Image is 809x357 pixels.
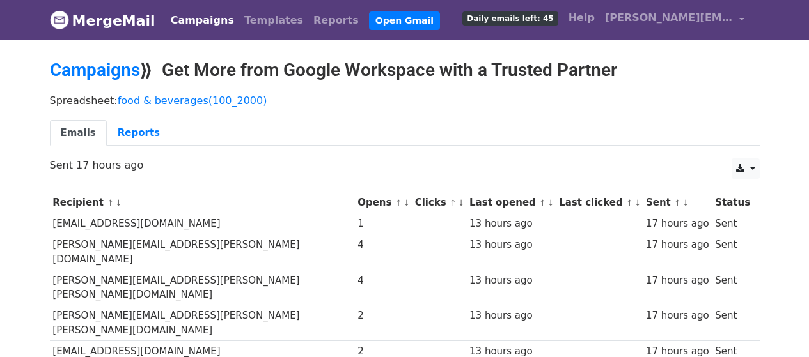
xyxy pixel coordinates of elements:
td: Sent [712,234,753,270]
div: 17 hours ago [646,308,709,323]
a: ↑ [450,198,457,208]
div: 1 [357,216,409,231]
th: Recipient [50,192,355,213]
a: ↑ [674,198,681,208]
span: Daily emails left: 45 [462,11,558,26]
a: Reports [107,120,171,146]
a: Templates [239,8,308,33]
div: 4 [357,273,409,288]
td: Sent [712,305,753,341]
a: ↓ [458,198,465,208]
div: 4 [357,238,409,252]
div: 2 [357,308,409,323]
div: 13 hours ago [469,216,553,231]
td: Sent [712,270,753,305]
a: Daily emails left: 45 [457,5,563,31]
div: 13 hours ago [469,273,553,288]
div: 13 hours ago [469,308,553,323]
a: ↑ [107,198,114,208]
a: Emails [50,120,107,146]
td: [PERSON_NAME][EMAIL_ADDRESS][PERSON_NAME][PERSON_NAME][DOMAIN_NAME] [50,270,355,305]
span: [PERSON_NAME][EMAIL_ADDRESS][DOMAIN_NAME] [605,10,733,26]
a: ↑ [395,198,402,208]
a: ↓ [115,198,122,208]
a: food & beverages(100_2000) [118,95,267,107]
p: Spreadsheet: [50,94,760,107]
a: ↓ [682,198,689,208]
a: ↑ [626,198,633,208]
img: MergeMail logo [50,10,69,29]
th: Sent [643,192,712,213]
a: Help [563,5,600,31]
a: [PERSON_NAME][EMAIL_ADDRESS][DOMAIN_NAME] [600,5,750,35]
a: Reports [308,8,364,33]
a: ↑ [539,198,546,208]
div: 17 hours ago [646,216,709,231]
a: ↓ [403,198,410,208]
a: Campaigns [166,8,239,33]
th: Last clicked [556,192,643,213]
th: Last opened [466,192,556,213]
th: Opens [354,192,412,213]
div: 17 hours ago [646,238,709,252]
a: ↓ [547,198,554,208]
td: [PERSON_NAME][EMAIL_ADDRESS][PERSON_NAME][DOMAIN_NAME] [50,234,355,270]
a: Campaigns [50,59,140,80]
a: ↓ [634,198,641,208]
a: Open Gmail [369,11,440,30]
div: 17 hours ago [646,273,709,288]
td: [EMAIL_ADDRESS][DOMAIN_NAME] [50,213,355,234]
th: Status [712,192,753,213]
th: Clicks [412,192,466,213]
div: 13 hours ago [469,238,553,252]
h2: ⟫ Get More from Google Workspace with a Trusted Partner [50,59,760,81]
td: Sent [712,213,753,234]
a: MergeMail [50,7,155,34]
p: Sent 17 hours ago [50,158,760,172]
td: [PERSON_NAME][EMAIL_ADDRESS][PERSON_NAME][PERSON_NAME][DOMAIN_NAME] [50,305,355,341]
iframe: Chat Widget [745,296,809,357]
